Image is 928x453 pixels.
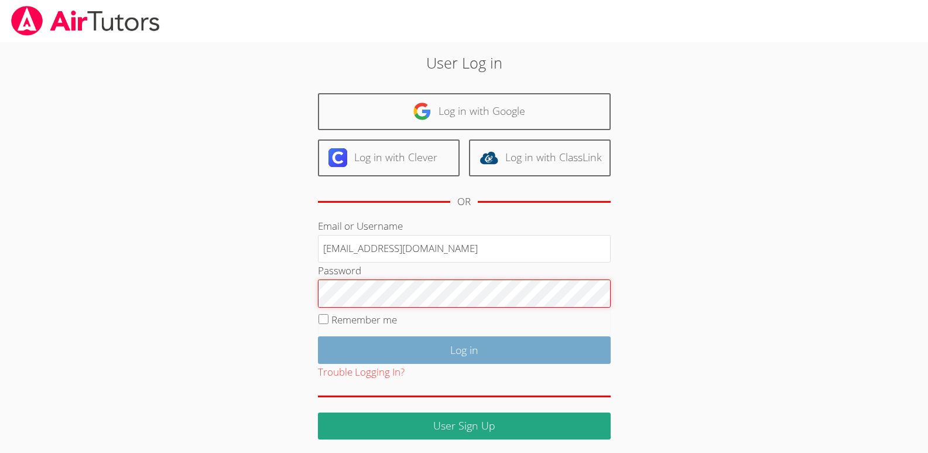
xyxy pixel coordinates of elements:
label: Email or Username [318,219,403,233]
img: clever-logo-6eab21bc6e7a338710f1a6ff85c0baf02591cd810cc4098c63d3a4b26e2feb20.svg [328,148,347,167]
a: User Sign Up [318,413,611,440]
a: Log in with Google [318,93,611,130]
img: airtutors_banner-c4298cdbf04f3fff15de1276eac7730deb9818008684d7c2e4769d2f7ddbe033.png [10,6,161,36]
img: classlink-logo-d6bb404cc1216ec64c9a2012d9dc4662098be43eaf13dc465df04b49fa7ab582.svg [480,148,498,167]
label: Remember me [331,313,397,326]
div: OR [457,193,471,210]
a: Log in with Clever [318,139,460,176]
label: Password [318,264,361,277]
a: Log in with ClassLink [469,139,611,176]
img: google-logo-50288ca7cdecda66e5e0955fdab243c47b7ad437acaf1139b6f446037453330a.svg [413,102,432,121]
button: Trouble Logging In? [318,364,405,381]
h2: User Log in [214,52,715,74]
input: Log in [318,336,611,364]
